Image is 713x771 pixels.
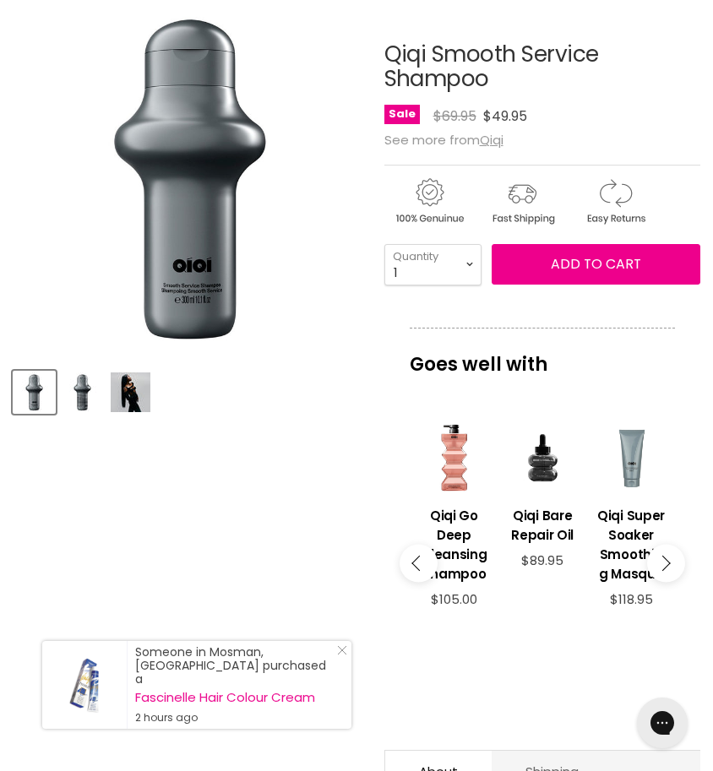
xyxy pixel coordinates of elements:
[431,590,477,608] span: $105.00
[410,328,675,383] p: Goes well with
[384,176,474,227] img: genuine.gif
[337,645,347,655] svg: Close Icon
[507,493,579,553] a: View product:Qiqi Bare Repair Oil
[135,691,335,704] a: Fascinelle Hair Colour Cream
[10,366,369,414] div: Product thumbnails
[507,506,579,545] h3: Qiqi Bare Repair Oil
[14,372,54,412] img: Qiqi Smooth Service Shampoo
[596,493,667,592] a: View product:Qiqi Super Soaker Smoothing Masque
[384,131,503,149] span: See more from
[477,176,567,227] img: shipping.gif
[61,371,104,414] button: Qiqi Smooth Service Shampoo
[135,711,335,725] small: 2 hours ago
[384,105,420,124] span: Sale
[492,244,700,285] button: Add to cart
[13,371,56,414] button: Qiqi Smooth Service Shampoo
[610,590,653,608] span: $118.95
[384,244,482,285] select: Quantity
[111,372,150,412] img: Qiqi Smooth Service Shampoo
[63,372,102,412] img: Qiqi Smooth Service Shampoo
[521,551,563,569] span: $89.95
[433,106,476,126] span: $69.95
[330,645,347,662] a: Close Notification
[596,506,667,584] h3: Qiqi Super Soaker Smoothing Masque
[418,493,490,592] a: View product:Qiqi Go Deep Cleansing Shampoo
[418,506,490,584] h3: Qiqi Go Deep Cleansing Shampoo
[629,692,696,754] iframe: Gorgias live chat messenger
[483,106,527,126] span: $49.95
[109,371,152,414] button: Qiqi Smooth Service Shampoo
[570,176,660,227] img: returns.gif
[384,42,700,91] h1: Qiqi Smooth Service Shampoo
[551,254,641,274] span: Add to cart
[135,645,335,725] div: Someone in Mosman, [GEOGRAPHIC_DATA] purchased a
[480,131,503,149] a: Qiqi
[42,641,127,729] a: Visit product page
